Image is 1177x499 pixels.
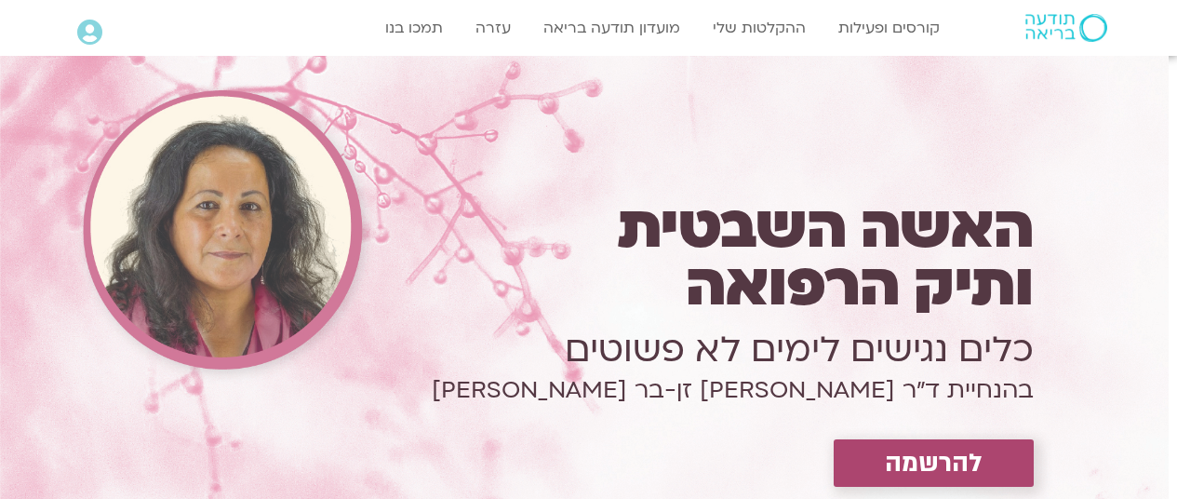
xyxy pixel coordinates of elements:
h1: כלים נגישים לימים לא פשוטים [304,324,1034,376]
a: ההקלטות שלי [703,10,815,46]
h1: האשה השבטית ותיק הרפואה [304,199,1034,315]
h1: בהנחיית ד״ר [PERSON_NAME] זן-בר [PERSON_NAME] [304,386,1034,394]
a: תמכו בנו [376,10,452,46]
a: עזרה [466,10,520,46]
a: קורסים ופעילות [829,10,949,46]
a: להרשמה [834,439,1034,487]
span: להרשמה [885,449,983,478]
a: מועדון תודעה בריאה [534,10,689,46]
img: תודעה בריאה [1025,14,1107,42]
